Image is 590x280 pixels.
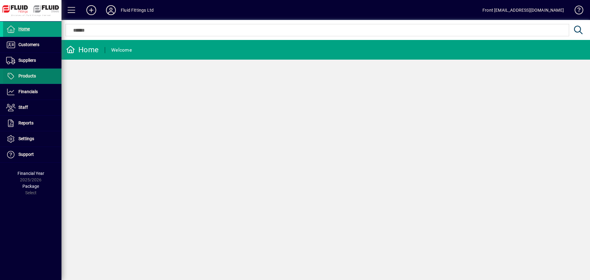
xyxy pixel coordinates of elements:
[18,136,34,141] span: Settings
[81,5,101,16] button: Add
[111,45,132,55] div: Welcome
[482,5,564,15] div: Front [EMAIL_ADDRESS][DOMAIN_NAME]
[18,73,36,78] span: Products
[3,100,61,115] a: Staff
[18,58,36,63] span: Suppliers
[66,45,99,55] div: Home
[101,5,121,16] button: Profile
[18,89,38,94] span: Financials
[3,116,61,131] a: Reports
[3,37,61,53] a: Customers
[3,131,61,147] a: Settings
[3,84,61,100] a: Financials
[3,69,61,84] a: Products
[18,105,28,110] span: Staff
[18,26,30,31] span: Home
[121,5,154,15] div: Fluid Fittings Ltd
[570,1,582,21] a: Knowledge Base
[18,42,39,47] span: Customers
[18,152,34,157] span: Support
[18,171,44,176] span: Financial Year
[3,147,61,162] a: Support
[22,184,39,189] span: Package
[18,120,33,125] span: Reports
[3,53,61,68] a: Suppliers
